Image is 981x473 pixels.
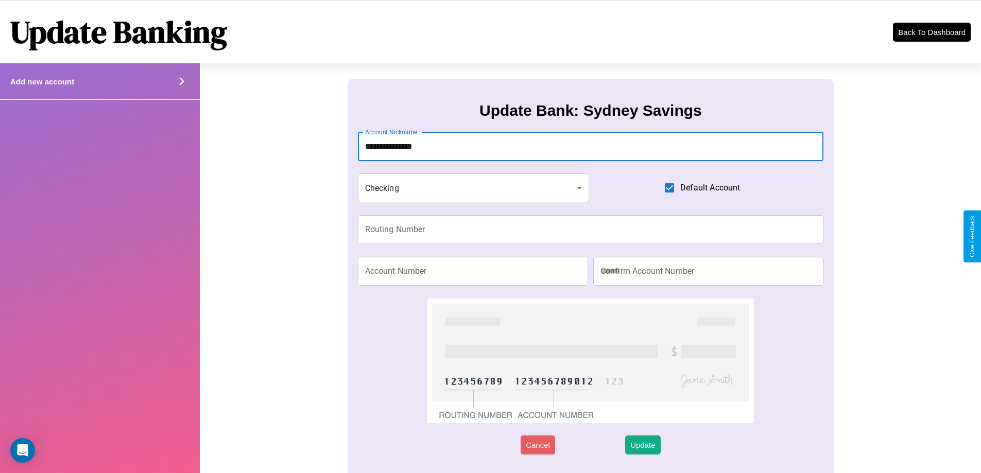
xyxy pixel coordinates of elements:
button: Update [625,435,660,454]
div: Open Intercom Messenger [10,438,35,463]
span: Default Account [680,182,740,194]
img: check [427,299,753,423]
div: Checking [358,173,590,202]
button: Cancel [521,435,555,454]
div: Give Feedback [969,216,976,257]
h3: Update Bank: Sydney Savings [479,102,702,119]
label: Account Nickname [365,128,418,136]
button: Back To Dashboard [893,23,971,42]
h4: Add new account [10,77,74,86]
h1: Update Banking [10,11,227,53]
